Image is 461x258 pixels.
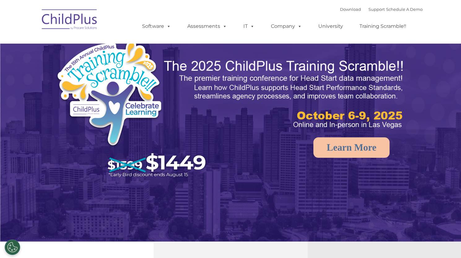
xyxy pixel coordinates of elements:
[353,20,412,32] a: Training Scramble!!
[265,20,308,32] a: Company
[136,20,177,32] a: Software
[340,7,423,12] font: |
[5,239,20,255] button: Cookies Settings
[386,7,423,12] a: Schedule A Demo
[340,7,361,12] a: Download
[368,7,385,12] a: Support
[312,20,349,32] a: University
[39,5,101,36] img: ChildPlus by Procare Solutions
[237,20,261,32] a: IT
[313,137,389,158] a: Learn More
[181,20,233,32] a: Assessments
